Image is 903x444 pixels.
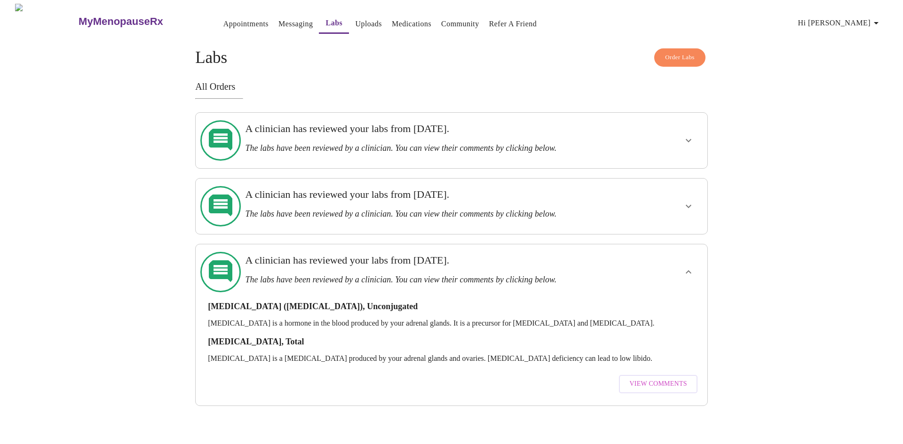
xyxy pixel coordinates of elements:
a: Uploads [355,17,382,31]
button: Hi [PERSON_NAME] [794,14,886,32]
p: [MEDICAL_DATA] is a [MEDICAL_DATA] produced by your adrenal glands and ovaries. [MEDICAL_DATA] de... [208,354,695,363]
a: Medications [392,17,431,31]
button: show more [677,261,700,283]
h3: All Orders [195,81,708,92]
button: View Comments [619,375,697,393]
button: Medications [388,15,435,33]
button: Messaging [275,15,317,33]
a: Appointments [223,17,269,31]
h3: The labs have been reviewed by a clinician. You can view their comments by clicking below. [245,143,608,153]
a: Labs [326,16,343,30]
a: Messaging [278,17,313,31]
h3: A clinician has reviewed your labs from [DATE]. [245,123,608,135]
button: Appointments [220,15,272,33]
a: View Comments [617,370,699,398]
span: Hi [PERSON_NAME] [798,16,882,30]
button: Refer a Friend [485,15,541,33]
h3: A clinician has reviewed your labs from [DATE]. [245,188,608,201]
button: Uploads [351,15,386,33]
h3: The labs have been reviewed by a clinician. You can view their comments by clicking below. [245,275,608,285]
h3: A clinician has reviewed your labs from [DATE]. [245,254,608,266]
button: show more [677,129,700,152]
button: Community [437,15,483,33]
h3: The labs have been reviewed by a clinician. You can view their comments by clicking below. [245,209,608,219]
h3: [MEDICAL_DATA], Total [208,337,695,347]
button: Labs [319,14,349,34]
img: MyMenopauseRx Logo [15,4,78,39]
p: [MEDICAL_DATA] is a hormone in the blood produced by your adrenal glands. It is a precursor for [... [208,319,695,327]
a: MyMenopauseRx [78,5,201,38]
a: Community [441,17,479,31]
a: Refer a Friend [489,17,537,31]
h3: [MEDICAL_DATA] ([MEDICAL_DATA]), Unconjugated [208,302,695,312]
h4: Labs [195,48,708,67]
span: Order Labs [665,52,695,63]
button: Order Labs [654,48,705,67]
button: show more [677,195,700,218]
span: View Comments [629,378,687,390]
h3: MyMenopauseRx [79,16,163,28]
